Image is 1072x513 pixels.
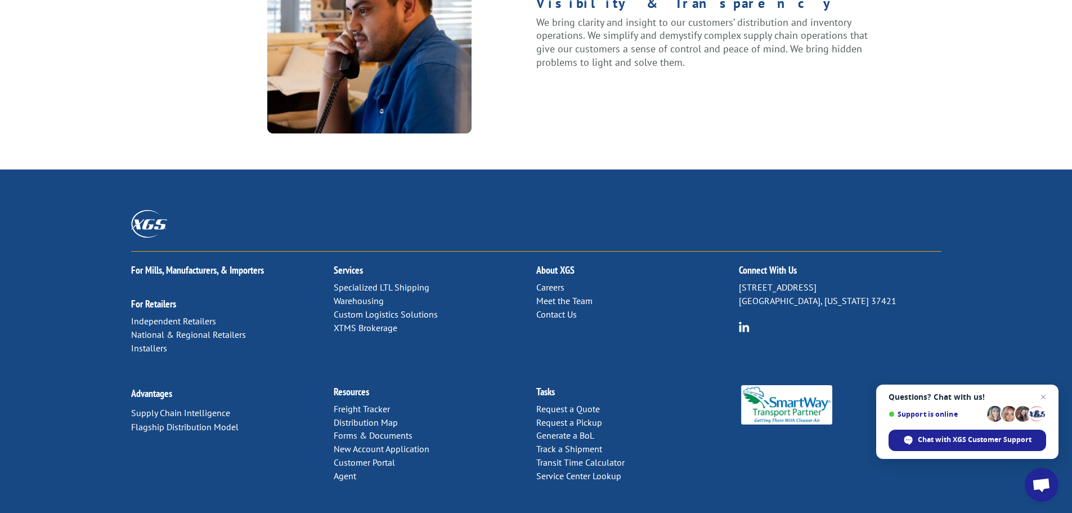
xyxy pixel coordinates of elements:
a: New Account Application [334,443,429,454]
img: group-6 [739,322,750,332]
a: Advantages [131,387,172,400]
a: Flagship Distribution Model [131,421,239,432]
p: We bring clarity and insight to our customers’ distribution and inventory operations. We simplify... [536,16,870,69]
a: Request a Quote [536,403,600,414]
div: Open chat [1025,468,1058,502]
a: Request a Pickup [536,417,602,428]
a: Careers [536,282,564,293]
a: Supply Chain Intelligence [131,407,230,418]
img: Smartway_Logo [739,385,835,425]
span: Close chat [1037,390,1050,404]
a: Independent Retailers [131,315,216,327]
a: Distribution Map [334,417,398,428]
a: Custom Logistics Solutions [334,309,438,320]
div: Chat with XGS Customer Support [889,430,1046,451]
a: Customer Portal [334,457,395,468]
a: Installers [131,342,167,354]
a: Contact Us [536,309,577,320]
span: Questions? Chat with us! [889,392,1046,402]
a: Track a Shipment [536,443,602,454]
a: Transit Time Calculator [536,457,625,468]
h2: Connect With Us [739,265,941,281]
a: Agent [334,470,356,481]
a: About XGS [536,264,575,276]
a: Meet the Team [536,295,593,306]
a: Freight Tracker [334,403,390,414]
a: National & Regional Retailers [131,329,246,340]
p: [STREET_ADDRESS] [GEOGRAPHIC_DATA], [US_STATE] 37421 [739,281,941,308]
a: For Mills, Manufacturers, & Importers [131,264,264,276]
a: Services [334,264,363,276]
span: Chat with XGS Customer Support [918,435,1031,445]
h2: Tasks [536,387,739,403]
a: XTMS Brokerage [334,322,397,333]
a: Resources [334,385,369,398]
a: Specialized LTL Shipping [334,282,429,293]
img: XGS_Logos_ALL_2024_All_White [131,210,167,238]
a: Generate a BoL [536,430,594,441]
a: Warehousing [334,295,384,306]
a: Service Center Lookup [536,470,621,481]
a: Forms & Documents [334,430,412,441]
span: Support is online [889,410,983,418]
a: For Retailers [131,297,176,310]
